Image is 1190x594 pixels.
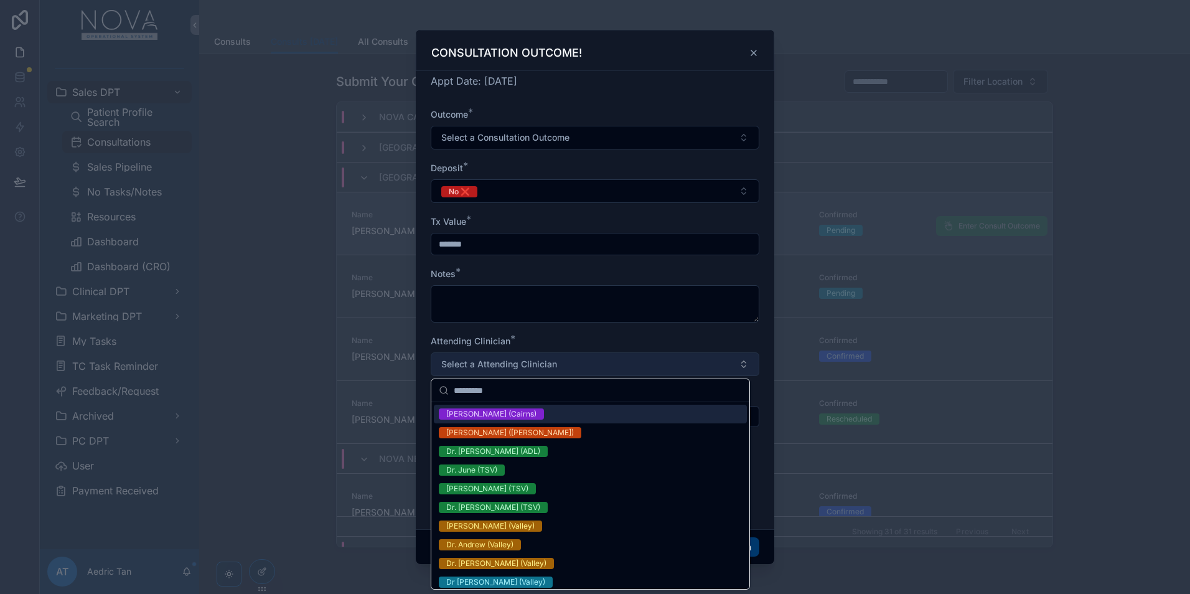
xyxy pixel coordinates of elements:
span: Outcome [431,109,468,120]
button: Select Button [431,179,759,203]
div: [PERSON_NAME] (Cairns) [446,408,536,420]
div: No ❌ [449,186,470,197]
h3: CONSULTATION OUTCOME! [431,45,582,60]
div: Dr. [PERSON_NAME] (Valley) [446,558,546,569]
div: [PERSON_NAME] (TSV) [446,483,528,494]
div: Dr. [PERSON_NAME] (TSV) [446,502,540,513]
div: Dr. June (TSV) [446,464,497,476]
div: Dr. [PERSON_NAME] (ADL) [446,446,540,457]
span: Select a Attending Clinician [441,358,557,370]
div: [PERSON_NAME] (Valley) [446,521,535,532]
div: Dr. Andrew (Valley) [446,539,513,550]
span: Deposit [431,163,463,173]
span: Select a Consultation Outcome [441,131,569,144]
div: Dr [PERSON_NAME] (Valley) [446,577,545,588]
button: Select Button [431,352,759,376]
p: Appt Date: [DATE] [431,73,759,88]
span: Attending Clinician [431,336,510,346]
div: [PERSON_NAME] ([PERSON_NAME]) [446,427,574,438]
div: Suggestions [431,402,749,589]
button: Select Button [431,126,759,149]
span: Notes [431,268,456,279]
span: Tx Value [431,216,466,227]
